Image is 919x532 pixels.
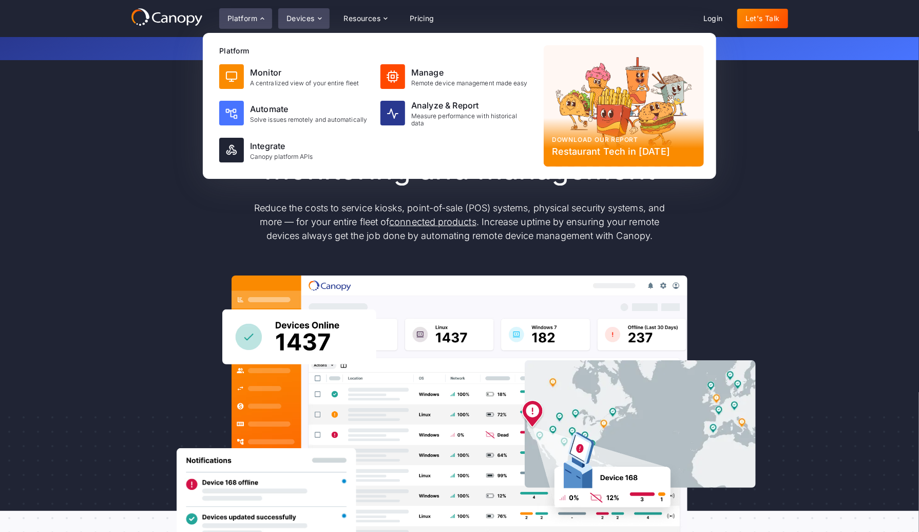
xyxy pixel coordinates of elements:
a: AutomateSolve issues remotely and automatically [215,95,374,132]
a: MonitorA centralized view of your entire fleet [215,60,374,93]
a: IntegrateCanopy platform APIs [215,134,374,167]
div: A centralized view of your entire fleet [250,80,359,87]
div: Platform [219,8,272,29]
a: connected products [389,216,476,227]
div: Manage [411,66,528,79]
a: Analyze & ReportMeasure performance with historical data [376,95,535,132]
a: Pricing [401,9,443,28]
a: ManageRemote device management made easy [376,60,535,93]
a: Let's Talk [737,9,788,28]
a: Login [695,9,731,28]
div: Devices [286,15,315,22]
nav: Platform [203,33,716,179]
div: Platform [219,45,535,56]
div: Automate [250,103,367,115]
div: Resources [336,8,395,29]
img: Canopy sees how many devices are online [222,309,376,364]
div: Canopy platform APIs [250,153,313,160]
div: Remote device management made easy [411,80,528,87]
div: Solve issues remotely and automatically [250,116,367,123]
div: Resources [344,15,381,22]
div: Platform [227,15,257,22]
div: Measure performance with historical data [411,113,531,127]
div: Devices [278,8,330,29]
div: Integrate [250,140,313,152]
div: Restaurant Tech in [DATE] [552,144,696,158]
div: Monitor [250,66,359,79]
div: Analyze & Report [411,99,531,112]
a: Download our reportRestaurant Tech in [DATE] [544,45,704,167]
p: Reduce the costs to service kiosks, point-of-sale (POS) systems, physical security systems, and m... [244,201,675,243]
div: Download our report [552,135,696,144]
